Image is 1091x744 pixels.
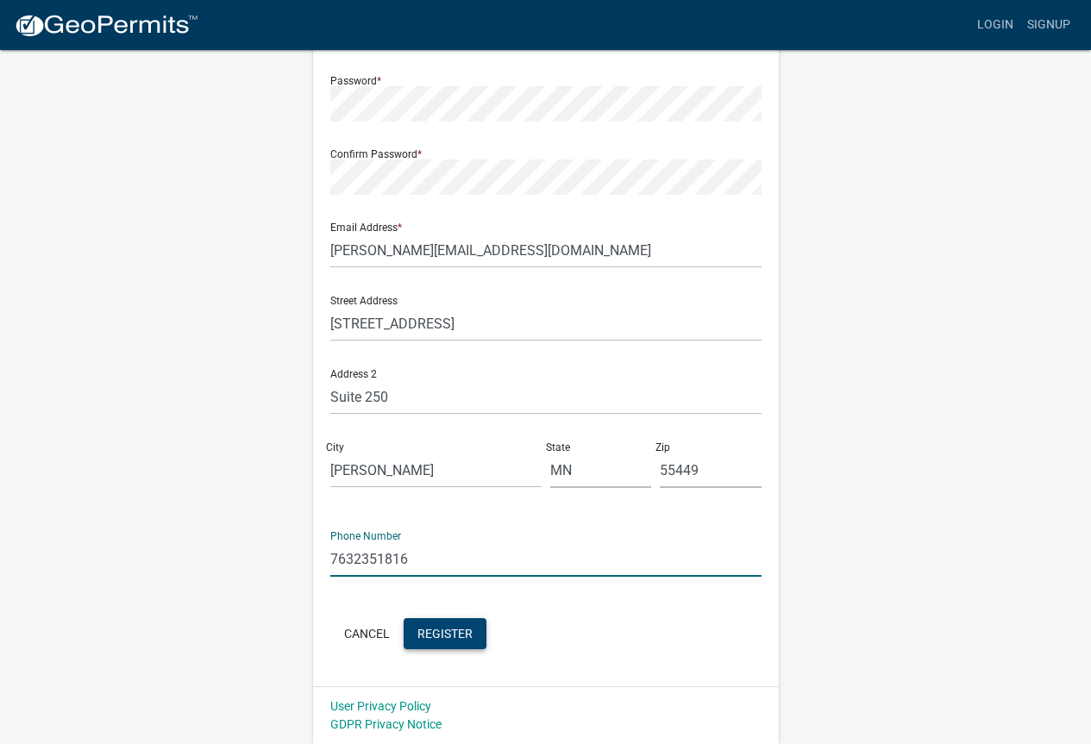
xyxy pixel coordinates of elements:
[330,618,404,649] button: Cancel
[404,618,486,649] button: Register
[970,9,1020,41] a: Login
[1020,9,1077,41] a: Signup
[330,717,442,731] a: GDPR Privacy Notice
[417,626,473,640] span: Register
[330,699,431,713] a: User Privacy Policy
